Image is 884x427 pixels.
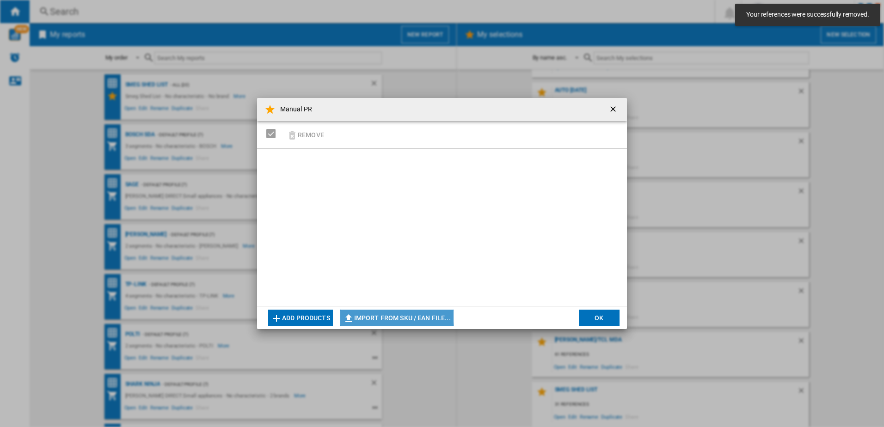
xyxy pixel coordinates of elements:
[266,126,280,141] md-checkbox: SELECTIONS.EDITION_POPUP.SELECT_DESELECT
[608,104,620,116] ng-md-icon: getI18NText('BUTTONS.CLOSE_DIALOG')
[743,10,872,19] span: Your references were successfully removed.
[276,105,312,114] h4: Manual PR
[340,310,454,326] button: Import from SKU / EAN file...
[605,100,623,119] button: getI18NText('BUTTONS.CLOSE_DIALOG')
[268,310,333,326] button: Add products
[284,124,327,146] button: Remove
[579,310,620,326] button: OK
